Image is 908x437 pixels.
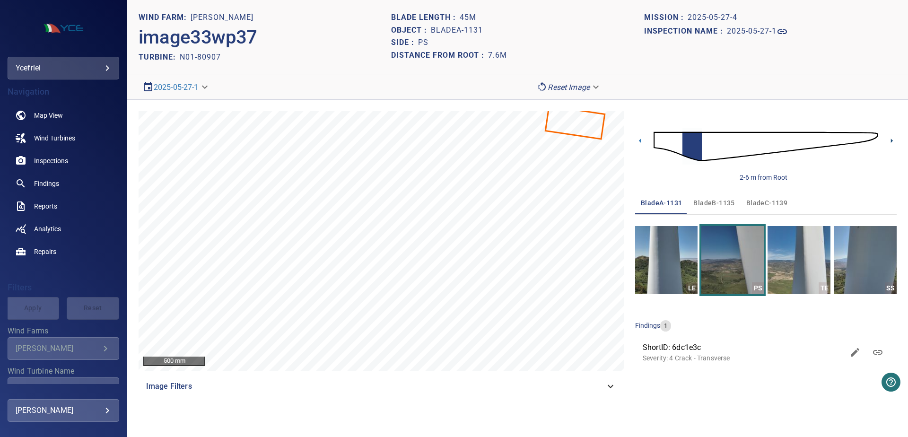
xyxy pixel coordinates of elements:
[34,179,59,188] span: Findings
[191,13,253,22] h1: [PERSON_NAME]
[8,240,119,263] a: repairs noActive
[885,282,897,294] div: SS
[8,283,119,292] h4: Filters
[8,195,119,218] a: reports noActive
[533,79,605,96] div: Reset Image
[8,172,119,195] a: findings noActive
[834,226,897,294] a: SS
[688,13,737,22] h1: 2025-05-27-4
[641,197,682,209] span: bladeA-1131
[34,201,57,211] span: Reports
[34,224,61,234] span: Analytics
[701,226,764,294] a: PS
[8,104,119,127] a: map noActive
[727,27,777,36] h1: 2025-05-27-1
[643,353,844,363] p: Severity: 4 Crack - Transverse
[660,322,671,331] span: 1
[8,377,119,400] div: Wind Turbine Name
[819,282,830,294] div: TE
[8,327,119,335] label: Wind Farms
[139,13,191,22] h1: WIND FARM:
[391,38,418,47] h1: Side :
[635,322,660,329] span: findings
[16,61,111,76] div: ycefriel
[644,27,727,36] h1: Inspection name :
[34,247,56,256] span: Repairs
[16,344,100,353] div: [PERSON_NAME]
[43,8,84,49] img: ycefriel-logo
[391,13,460,22] h1: Blade length :
[34,111,63,120] span: Map View
[752,282,764,294] div: PS
[488,51,507,60] h1: 7.6m
[8,127,119,149] a: windturbines noActive
[693,197,734,209] span: bladeB-1135
[431,26,483,35] h1: bladeA-1131
[8,337,119,360] div: Wind Farms
[16,403,111,418] div: [PERSON_NAME]
[139,26,257,49] h2: image33wp37
[654,119,878,174] img: d
[727,26,788,37] a: 2025-05-27-1
[34,156,68,166] span: Inspections
[460,13,476,22] h1: 45m
[8,149,119,172] a: inspections noActive
[644,13,688,22] h1: Mission :
[740,173,787,182] div: 2-6 m from Root
[154,83,199,92] a: 2025-05-27-1
[139,79,214,96] div: 2025-05-27-1
[8,218,119,240] a: analytics noActive
[146,381,605,392] span: Image Filters
[686,282,698,294] div: LE
[8,57,119,79] div: ycefriel
[139,375,624,398] div: Image Filters
[643,342,844,353] span: ShortID: 6dc1e3c
[8,87,119,96] h4: Navigation
[34,133,75,143] span: Wind Turbines
[391,26,431,35] h1: Object :
[635,226,698,294] a: LE
[139,52,180,61] h2: TURBINE:
[180,52,221,61] h2: N01-80907
[548,83,590,92] em: Reset Image
[768,226,830,294] a: TE
[391,51,488,60] h1: Distance from root :
[746,197,787,209] span: bladeC-1139
[418,38,428,47] h1: PS
[8,367,119,375] label: Wind Turbine Name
